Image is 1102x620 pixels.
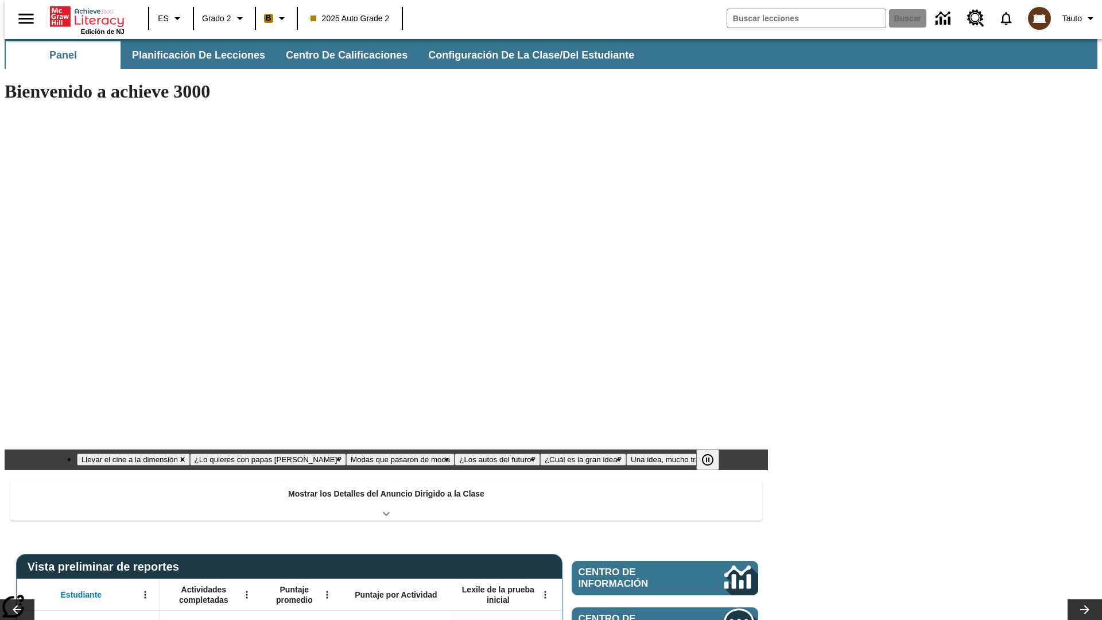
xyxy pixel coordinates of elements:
[572,561,758,595] a: Centro de información
[311,13,390,25] span: 2025 Auto Grade 2
[153,8,189,29] button: Lenguaje: ES, Selecciona un idioma
[537,586,554,603] button: Abrir menú
[5,41,645,69] div: Subbarra de navegación
[50,5,125,28] a: Portada
[77,454,190,466] button: Diapositiva 1 Llevar el cine a la dimensión X
[5,81,768,102] h1: Bienvenido a achieve 3000
[1062,13,1082,25] span: Tauto
[137,586,154,603] button: Abrir menú
[238,586,255,603] button: Abrir menú
[455,454,540,466] button: Diapositiva 4 ¿Los autos del futuro?
[346,454,455,466] button: Diapositiva 3 Modas que pasaron de moda
[696,449,731,470] div: Pausar
[277,41,417,69] button: Centro de calificaciones
[50,4,125,35] div: Portada
[355,590,437,600] span: Puntaje por Actividad
[197,8,251,29] button: Grado: Grado 2, Elige un grado
[266,11,271,25] span: B
[259,8,293,29] button: Boost El color de la clase es anaranjado claro. Cambiar el color de la clase.
[991,3,1021,33] a: Notificaciones
[1021,3,1058,33] button: Escoja un nuevo avatar
[929,3,960,34] a: Centro de información
[419,41,643,69] button: Configuración de la clase/del estudiante
[540,454,626,466] button: Diapositiva 5 ¿Cuál es la gran idea?
[727,9,886,28] input: Buscar campo
[9,2,43,36] button: Abrir el menú lateral
[579,567,686,590] span: Centro de información
[1068,599,1102,620] button: Carrusel de lecciones, seguir
[319,586,336,603] button: Abrir menú
[456,584,540,605] span: Lexile de la prueba inicial
[10,481,762,521] div: Mostrar los Detalles del Anuncio Dirigido a la Clase
[28,560,185,573] span: Vista preliminar de reportes
[960,3,991,34] a: Centro de recursos, Se abrirá en una pestaña nueva.
[81,28,125,35] span: Edición de NJ
[190,454,346,466] button: Diapositiva 2 ¿Lo quieres con papas fritas?
[626,454,719,466] button: Diapositiva 6 Una idea, mucho trabajo
[202,13,231,25] span: Grado 2
[267,584,322,605] span: Puntaje promedio
[6,41,121,69] button: Panel
[288,488,484,500] p: Mostrar los Detalles del Anuncio Dirigido a la Clase
[158,13,169,25] span: ES
[1058,8,1102,29] button: Perfil/Configuración
[5,39,1097,69] div: Subbarra de navegación
[696,449,719,470] button: Pausar
[123,41,274,69] button: Planificación de lecciones
[166,584,242,605] span: Actividades completadas
[61,590,102,600] span: Estudiante
[1028,7,1051,30] img: avatar image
